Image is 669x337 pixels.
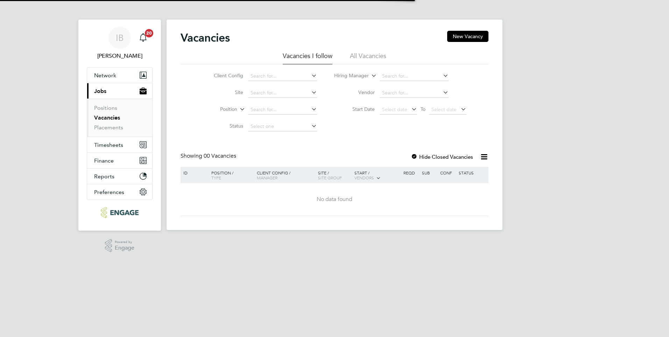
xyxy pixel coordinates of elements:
div: Client Config / [255,167,316,184]
a: Vacancies [94,114,120,121]
label: Status [203,123,243,129]
a: 20 [136,27,150,49]
div: Site / [316,167,353,184]
button: Timesheets [87,137,152,152]
a: Positions [94,105,117,111]
span: To [418,105,428,114]
span: Engage [115,245,134,251]
span: Type [211,175,221,180]
span: Jobs [94,88,106,94]
div: Reqd [402,167,420,179]
button: Jobs [87,83,152,99]
div: Position / [206,167,255,184]
span: Site Group [318,175,342,180]
a: Placements [94,124,123,131]
span: Manager [257,175,277,180]
label: Client Config [203,72,243,79]
input: Search for... [248,88,317,98]
span: Ian Bartholomew [87,52,153,60]
button: New Vacancy [447,31,488,42]
input: Search for... [248,71,317,81]
div: Status [457,167,487,179]
span: IB [116,33,124,42]
li: All Vacancies [350,52,386,64]
span: Network [94,72,116,79]
span: Preferences [94,189,124,195]
span: 00 Vacancies [204,152,236,159]
li: Vacancies I follow [283,52,332,64]
span: Reports [94,173,114,180]
nav: Main navigation [78,20,161,231]
label: Hide Closed Vacancies [411,153,473,160]
button: Finance [87,153,152,168]
span: Select date [431,106,457,113]
div: Jobs [87,99,152,137]
label: Vendor [334,89,375,95]
input: Search for... [380,71,449,81]
label: Site [203,89,243,95]
div: Start / [353,167,402,184]
a: Go to home page [87,207,153,218]
label: Position [197,106,237,113]
label: Start Date [334,106,375,112]
input: Search for... [248,105,317,115]
h2: Vacancies [181,31,230,45]
button: Reports [87,168,152,184]
div: Sub [420,167,438,179]
button: Preferences [87,184,152,200]
span: Powered by [115,239,134,245]
div: Showing [181,152,238,160]
a: Powered byEngage [105,239,135,252]
img: ncclondon-logo-retina.png [101,207,138,218]
span: 20 [145,29,153,37]
input: Select one [248,122,317,131]
button: Network [87,67,152,83]
span: Select date [382,106,407,113]
input: Search for... [380,88,449,98]
span: Finance [94,157,114,164]
div: Conf [438,167,457,179]
a: IB[PERSON_NAME] [87,27,153,60]
label: Hiring Manager [329,72,369,79]
div: No data found [182,196,487,203]
span: Timesheets [94,142,123,148]
div: ID [182,167,206,179]
span: Vendors [354,175,374,180]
